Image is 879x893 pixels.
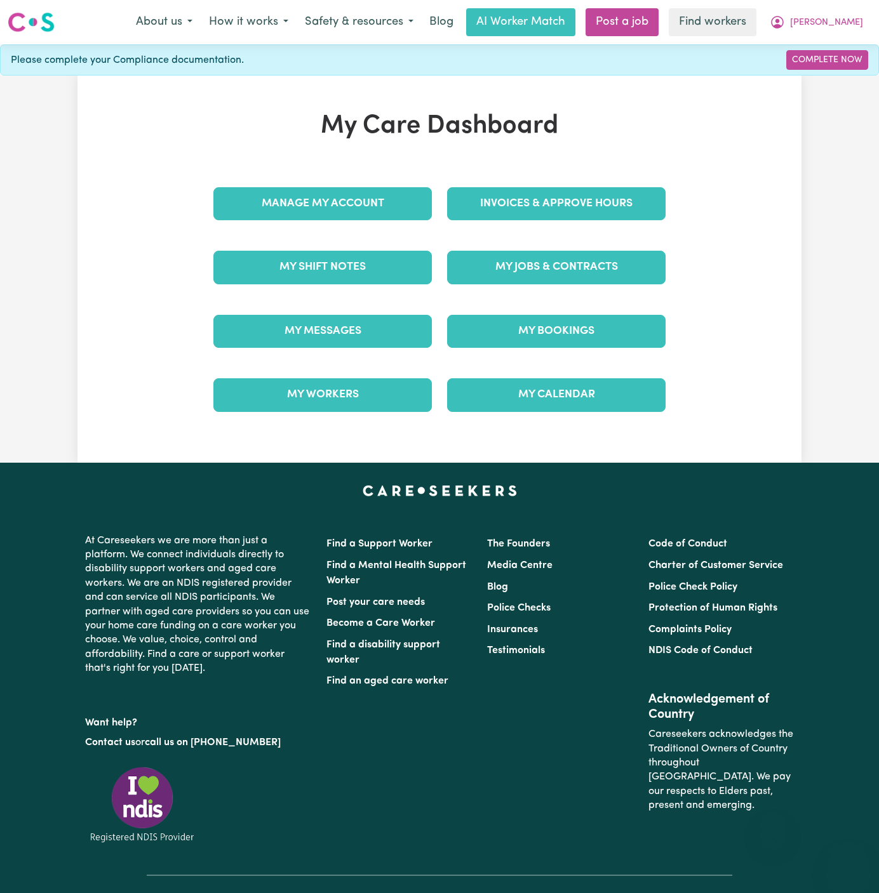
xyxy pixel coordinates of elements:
[786,50,868,70] a: Complete Now
[648,722,794,817] p: Careseekers acknowledges the Traditional Owners of Country throughout [GEOGRAPHIC_DATA]. We pay o...
[669,8,756,36] a: Find workers
[447,315,666,348] a: My Bookings
[363,486,517,496] a: Careseekers home page
[487,582,508,592] a: Blog
[487,603,551,613] a: Police Checks
[447,251,666,284] a: My Jobs & Contracts
[648,645,753,656] a: NDIS Code of Conduct
[326,539,433,549] a: Find a Support Worker
[297,9,422,36] button: Safety & resources
[326,640,440,665] a: Find a disability support worker
[790,16,863,30] span: [PERSON_NAME]
[213,251,432,284] a: My Shift Notes
[206,111,673,142] h1: My Care Dashboard
[85,529,311,681] p: At Careseekers we are more than just a platform. We connect individuals directly to disability su...
[85,711,311,730] p: Want help?
[145,738,281,748] a: call us on [PHONE_NUMBER]
[85,731,311,755] p: or
[648,625,732,635] a: Complaints Policy
[487,560,553,571] a: Media Centre
[487,625,538,635] a: Insurances
[828,842,869,883] iframe: Button to launch messaging window
[648,603,777,613] a: Protection of Human Rights
[326,618,435,628] a: Become a Care Worker
[487,539,550,549] a: The Founders
[648,560,783,571] a: Charter of Customer Service
[213,378,432,411] a: My Workers
[213,315,432,348] a: My Messages
[213,187,432,220] a: Manage My Account
[648,539,727,549] a: Code of Conduct
[586,8,659,36] a: Post a job
[326,560,466,586] a: Find a Mental Health Support Worker
[648,692,794,722] h2: Acknowledgement of Country
[447,378,666,411] a: My Calendar
[85,738,135,748] a: Contact us
[760,812,786,837] iframe: Close message
[326,676,448,686] a: Find an aged care worker
[8,8,55,37] a: Careseekers logo
[447,187,666,220] a: Invoices & Approve Hours
[487,645,545,656] a: Testimonials
[648,582,737,592] a: Police Check Policy
[85,765,199,844] img: Registered NDIS provider
[326,597,425,607] a: Post your care needs
[422,8,461,36] a: Blog
[128,9,201,36] button: About us
[8,11,55,34] img: Careseekers logo
[11,53,244,68] span: Please complete your Compliance documentation.
[466,8,575,36] a: AI Worker Match
[762,9,871,36] button: My Account
[201,9,297,36] button: How it works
